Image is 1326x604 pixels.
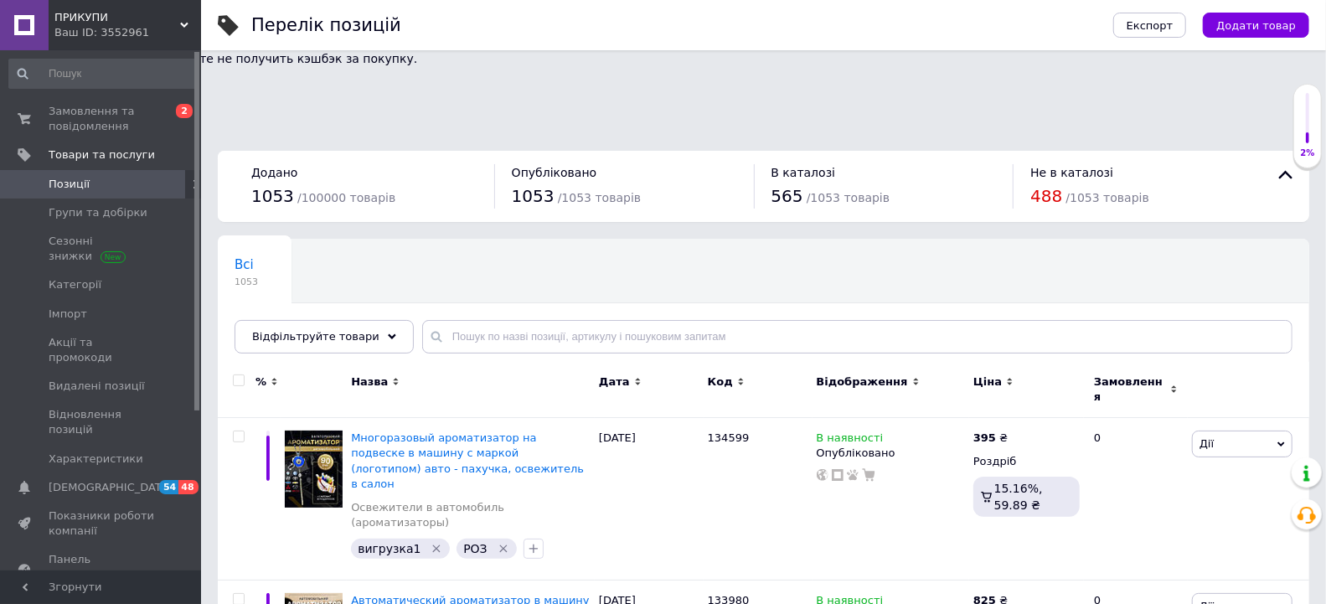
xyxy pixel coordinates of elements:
span: Акції та промокоди [49,335,155,365]
div: 0 [1084,418,1188,581]
span: Групи та добірки [49,205,147,220]
span: Опубліковано [512,166,597,179]
input: Пошук по назві позиції, артикулу і пошуковим запитам [422,320,1292,354]
span: ПРИКУПИ [54,10,180,25]
span: / 100000 товарів [297,191,395,204]
span: Експорт [1127,19,1174,32]
span: Додати товар [1216,19,1296,32]
span: 15.16%, 59.89 ₴ [994,482,1043,512]
span: Код [708,374,733,390]
span: % [255,374,266,390]
b: 395 [973,431,996,444]
button: Експорт [1113,13,1187,38]
span: 1053 [251,186,294,206]
img: Многоразовый ароматизатор на подвеске в машину с маркой (логотипом) авто - пахучка, освежитель в ... [285,431,343,507]
span: 565 [771,186,803,206]
input: Пошук [8,59,198,89]
svg: Видалити мітку [430,542,443,555]
span: Замовлення [1094,374,1166,405]
span: 48 [178,480,198,494]
button: Додати товар [1203,13,1309,38]
div: Опубліковано [817,446,966,461]
span: Відновлення позицій [49,407,155,437]
span: Ціна [973,374,1002,390]
svg: Видалити мітку [497,542,510,555]
span: Товари та послуги [49,147,155,163]
span: В наявності [817,431,884,449]
span: Характеристики [49,452,143,467]
div: Роздріб [973,454,1080,469]
span: Панель управління [49,552,155,582]
span: Замовлення та повідомлення [49,104,155,134]
span: РОЗ [463,542,487,555]
div: Перелік позицій [251,17,401,34]
span: Відображення [817,374,908,390]
span: вигрузка1 [358,542,421,555]
div: ₴ [973,431,1008,446]
span: / 1053 товарів [1066,191,1149,204]
span: Позиції [49,177,90,192]
span: / 1053 товарів [558,191,641,204]
span: Назва [351,374,388,390]
span: Всі [235,257,254,272]
span: [DEMOGRAPHIC_DATA] [49,480,173,495]
div: [DATE] [595,418,704,581]
span: Сезонні знижки [49,234,155,264]
a: Освежители в автомобиль (ароматизаторы) [351,500,591,530]
span: 1053 [512,186,555,206]
span: Категорії [49,277,101,292]
span: В каталозі [771,166,836,179]
div: Ваш ID: 3552961 [54,25,201,40]
span: Не в каталозі [1030,166,1113,179]
span: Імпорт [49,307,87,322]
span: Дата [599,374,630,390]
span: Видалені позиції [49,379,145,394]
span: Додано [251,166,297,179]
span: / 1053 товарів [807,191,890,204]
span: Дії [1200,437,1214,450]
span: 54 [159,480,178,494]
div: 2% [1294,147,1321,159]
span: 1053 [235,276,258,288]
span: Відфільтруйте товари [252,330,379,343]
span: 488 [1030,186,1062,206]
span: Показники роботи компанії [49,508,155,539]
span: 2 [176,104,193,118]
span: 134599 [708,431,750,444]
a: Многоразовый ароматизатор на подвеске в машину с маркой (логотипом) авто - пахучка, освежитель в ... [351,431,584,490]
